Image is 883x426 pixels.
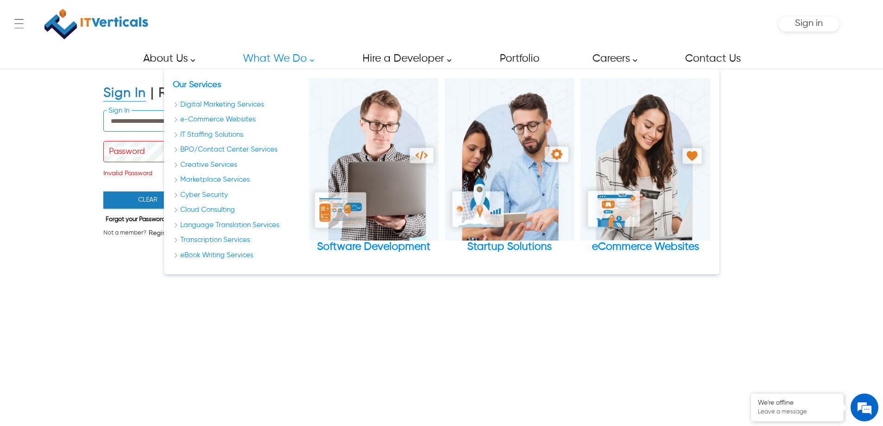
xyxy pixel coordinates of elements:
[103,85,146,102] div: Sign In
[64,243,70,249] img: salesiqlogo_leal7QplfZFryJ6FIlVepeu7OftD7mt8q6exU6-34PB8prfIgodN67KcxXM9Y7JQ_.png
[5,253,177,286] textarea: Type your message and click 'Submit'
[73,243,118,249] em: Driven by SalesIQ
[445,78,574,254] a: Startup Solutions
[173,235,303,246] a: Transcription Services
[48,52,156,64] div: Leave a message
[352,48,457,69] a: Hire a Developer
[758,408,837,416] p: Leave a message
[309,78,438,265] div: Software Development
[19,117,162,210] span: We are offline. Please leave us a message.
[159,85,243,102] div: Register Here
[309,241,438,254] div: Software Development
[152,5,174,27] div: Minimize live chat window
[445,78,574,241] img: Startup Solutions
[445,78,574,265] div: Startup Solutions
[173,100,303,110] a: Digital Marketing Services
[795,19,823,28] span: Sign in
[103,169,289,178] p: Invalid Password
[173,114,303,125] a: e-Commerce Websites
[173,250,303,261] a: eBook Writing Services
[103,191,192,209] button: Clear
[173,190,303,201] a: Cyber Security
[580,78,710,254] a: eCommerce Websites
[674,48,750,69] a: Contact Us
[309,78,438,241] img: Software Development
[173,81,221,89] a: Our Services
[232,48,319,69] a: What We Do
[309,78,438,254] a: Software Development
[173,145,303,155] a: bpo contact center services
[173,220,303,231] a: Language Translation Services
[795,21,823,27] a: Sign in
[445,241,574,254] div: Startup Solutions
[44,5,149,44] a: IT Verticals Inc
[580,78,710,265] div: eCommerce Websites
[103,229,146,238] span: Not a member?
[173,205,303,216] a: Cloud Consulting
[173,160,303,171] a: Creative Services
[758,399,837,407] div: We're offline
[16,56,39,61] img: logo_Zg8I0qSkbAqR2WFHt3p6CTuqpyXMFPubPcD2OT02zFN43Cy9FUNNG3NEPhM_Q1qe_.png
[580,78,710,241] img: eCommerce Websites
[489,48,549,69] a: Portfolio
[582,48,642,69] a: Careers
[133,48,200,69] a: About Us
[173,175,303,185] a: Marketplace Services
[173,130,303,140] a: IT Staffing Solutions
[44,5,148,44] img: IT Verticals Inc
[580,241,710,254] div: eCommerce Websites
[151,85,154,102] div: |
[149,229,189,238] span: Register Here
[103,214,171,226] button: Forgot your Password?
[136,286,168,298] em: Submit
